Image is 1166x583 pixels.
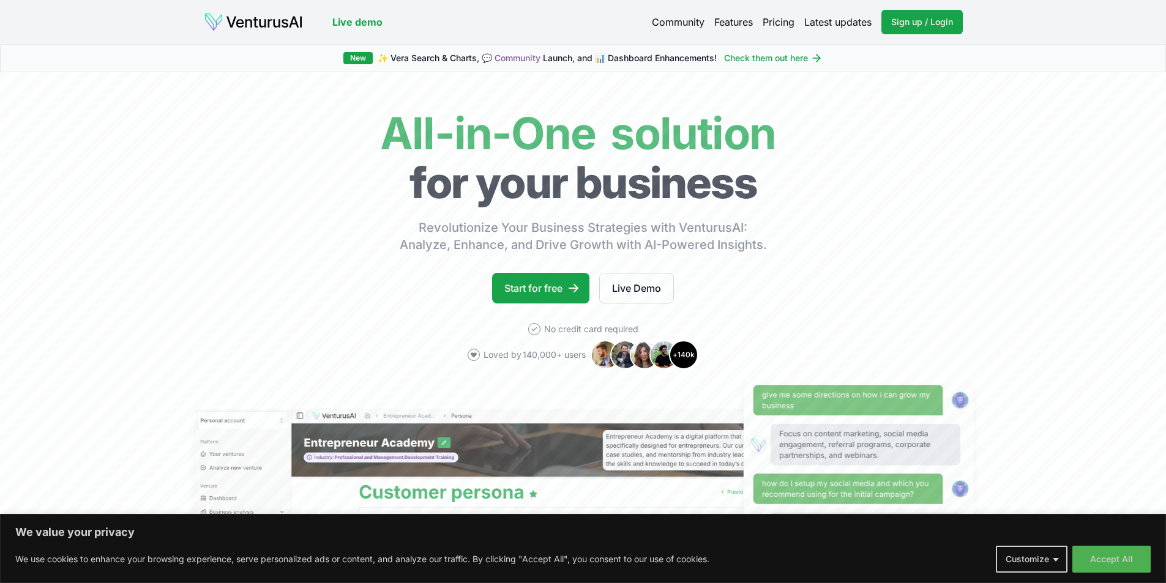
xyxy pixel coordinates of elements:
[343,52,373,64] div: New
[804,15,872,29] a: Latest updates
[495,53,540,63] a: Community
[378,52,717,64] span: ✨ Vera Search & Charts, 💬 Launch, and 📊 Dashboard Enhancements!
[652,15,704,29] a: Community
[332,15,383,29] a: Live demo
[763,15,794,29] a: Pricing
[881,10,963,34] a: Sign up / Login
[724,52,823,64] a: Check them out here
[714,15,753,29] a: Features
[610,340,640,369] img: Avatar 2
[591,340,620,369] img: Avatar 1
[15,552,709,566] p: We use cookies to enhance your browsing experience, serve personalized ads or content, and analyz...
[204,12,303,32] img: logo
[599,273,674,303] a: Live Demo
[996,546,1067,573] button: Customize
[492,273,589,303] a: Start for free
[649,340,679,369] img: Avatar 4
[15,525,1151,540] p: We value your privacy
[1072,546,1151,573] button: Accept All
[891,16,953,28] span: Sign up / Login
[630,340,659,369] img: Avatar 3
